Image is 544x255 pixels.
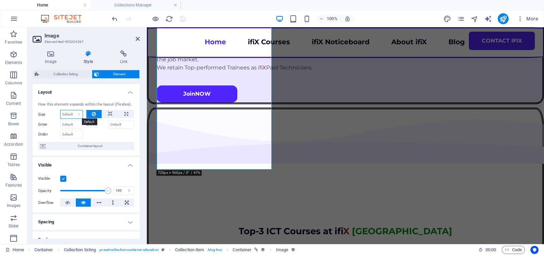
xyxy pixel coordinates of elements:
label: Grow [38,121,60,129]
p: Columns [5,80,22,86]
label: Opacity [38,189,60,193]
p: Boxes [8,121,19,127]
button: More [514,13,541,24]
p: Favorites [5,39,22,45]
mark: Default [82,118,97,125]
span: . blog-box [207,246,222,254]
input: Default [60,130,83,139]
label: Shrink [86,121,108,129]
h6: Session time [478,246,496,254]
label: Visible [38,175,60,183]
i: Navigator [471,15,478,23]
button: text_generator [484,15,492,23]
label: Size [38,113,60,116]
label: Overflow [38,199,60,207]
i: Pages (Ctrl+Alt+S) [457,15,465,23]
span: Click to select. Double-click to edit [233,246,252,254]
input: Default [108,121,135,129]
label: Order [38,130,60,139]
h3: Element #ed-903224367 [45,39,126,45]
button: pages [457,15,465,23]
p: Images [7,203,21,208]
span: Click to select. Double-click to edit [64,246,96,254]
span: Click to select. Double-click to edit [276,246,288,254]
i: This element is a customizable preset [161,248,165,252]
span: Click to select. Double-click to edit [175,246,204,254]
span: : [490,247,491,252]
button: Collection listing [33,70,92,78]
h4: Link [108,50,140,65]
span: Collection listing [41,70,90,78]
p: Content [6,101,21,106]
span: Container layout [48,142,132,150]
h4: Style [71,50,107,65]
span: Element [101,70,137,78]
button: Container layout [38,142,134,150]
p: Accordion [4,142,23,147]
div: % [124,187,134,195]
a: Click to cancel selection. Double-click to open Pages [5,246,24,254]
h2: Image [45,33,140,39]
p: Header [7,244,20,249]
i: This element is linked [254,248,258,252]
button: Usercentrics [530,246,539,254]
div: How this element expands within the layout (Flexbox). [38,102,134,108]
button: navigator [471,15,479,23]
i: Design (Ctrl+Alt+Y) [443,15,451,23]
iframe: To enrich screen reader interactions, please activate Accessibility in Grammarly extension settings [147,27,544,244]
button: design [443,15,452,23]
i: Publish [499,15,507,23]
h4: Spacing [33,214,140,230]
h4: Image [33,50,71,65]
i: This element is bound to a collection [261,248,265,252]
h4: Visible [33,157,140,169]
input: Default [60,121,83,129]
h4: Border [33,232,140,248]
button: Element [92,70,139,78]
span: 00 00 [486,246,496,254]
span: . preset-collection-container-education [99,246,159,254]
button: publish [498,13,509,24]
h4: Collections Manager [90,1,181,9]
p: Elements [5,60,22,65]
p: Slider [8,223,19,229]
nav: breadcrumb [34,246,296,254]
i: This element is bound to a collection [291,248,295,252]
span: Code [505,246,522,254]
p: Features [5,182,22,188]
span: More [517,15,538,22]
p: Tables [7,162,20,168]
h4: Layout [33,84,140,96]
span: Click to select. Double-click to edit [34,246,53,254]
button: Code [502,246,525,254]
